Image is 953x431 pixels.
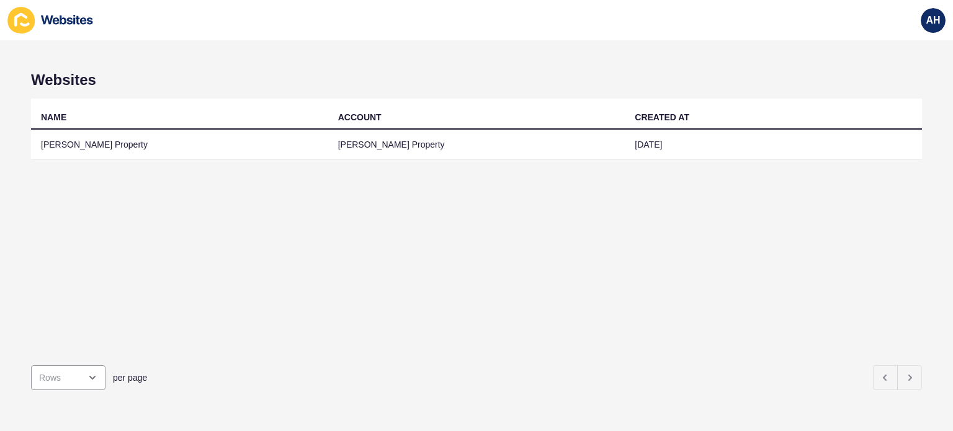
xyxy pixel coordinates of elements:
[31,130,328,160] td: [PERSON_NAME] Property
[625,130,922,160] td: [DATE]
[31,71,922,89] h1: Websites
[926,14,940,27] span: AH
[635,111,689,123] div: CREATED AT
[113,371,147,384] span: per page
[338,111,382,123] div: ACCOUNT
[328,130,625,160] td: [PERSON_NAME] Property
[41,111,66,123] div: NAME
[31,365,105,390] div: open menu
